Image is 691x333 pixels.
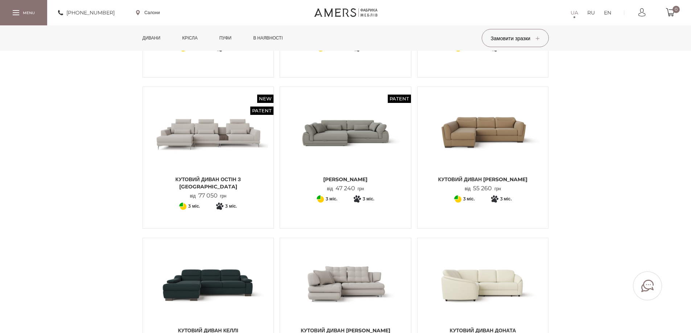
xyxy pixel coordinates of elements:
[363,195,374,203] span: 3 міс.
[482,29,549,47] button: Замовити зразки
[248,25,288,51] a: в наявності
[285,92,406,192] a: Patent Кутовий Диван ДЖЕММА Кутовий Диван ДЖЕММА [PERSON_NAME] від47 240грн
[491,35,539,42] span: Замовити зразки
[257,95,273,103] span: New
[148,92,268,199] a: New Patent Кутовий диван ОСТІН з тумбою Кутовий диван ОСТІН з тумбою Кутовий диван ОСТІН з [GEOGR...
[463,195,475,203] span: 3 міс.
[148,176,268,190] span: Кутовий диван ОСТІН з [GEOGRAPHIC_DATA]
[587,8,595,17] a: RU
[136,9,160,16] a: Салони
[58,8,115,17] a: [PHONE_NUMBER]
[137,25,166,51] a: Дивани
[465,185,501,192] p: від грн
[500,195,512,203] span: 3 міс.
[196,192,220,199] span: 77 050
[673,6,680,13] span: 0
[177,25,203,51] a: Крісла
[188,202,200,211] span: 3 міс.
[423,176,543,183] span: Кутовий диван [PERSON_NAME]
[470,185,494,192] span: 55 260
[333,185,358,192] span: 47 240
[423,92,543,192] a: Кутовий диван Софія Кутовий диван Софія Кутовий диван [PERSON_NAME] від55 260грн
[214,25,237,51] a: Пуфи
[225,202,237,211] span: 3 міс.
[571,8,578,17] a: UA
[190,192,226,199] p: від грн
[326,195,337,203] span: 3 міс.
[250,107,273,115] span: Patent
[604,8,611,17] a: EN
[285,176,406,183] span: [PERSON_NAME]
[327,185,364,192] p: від грн
[388,95,411,103] span: Patent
